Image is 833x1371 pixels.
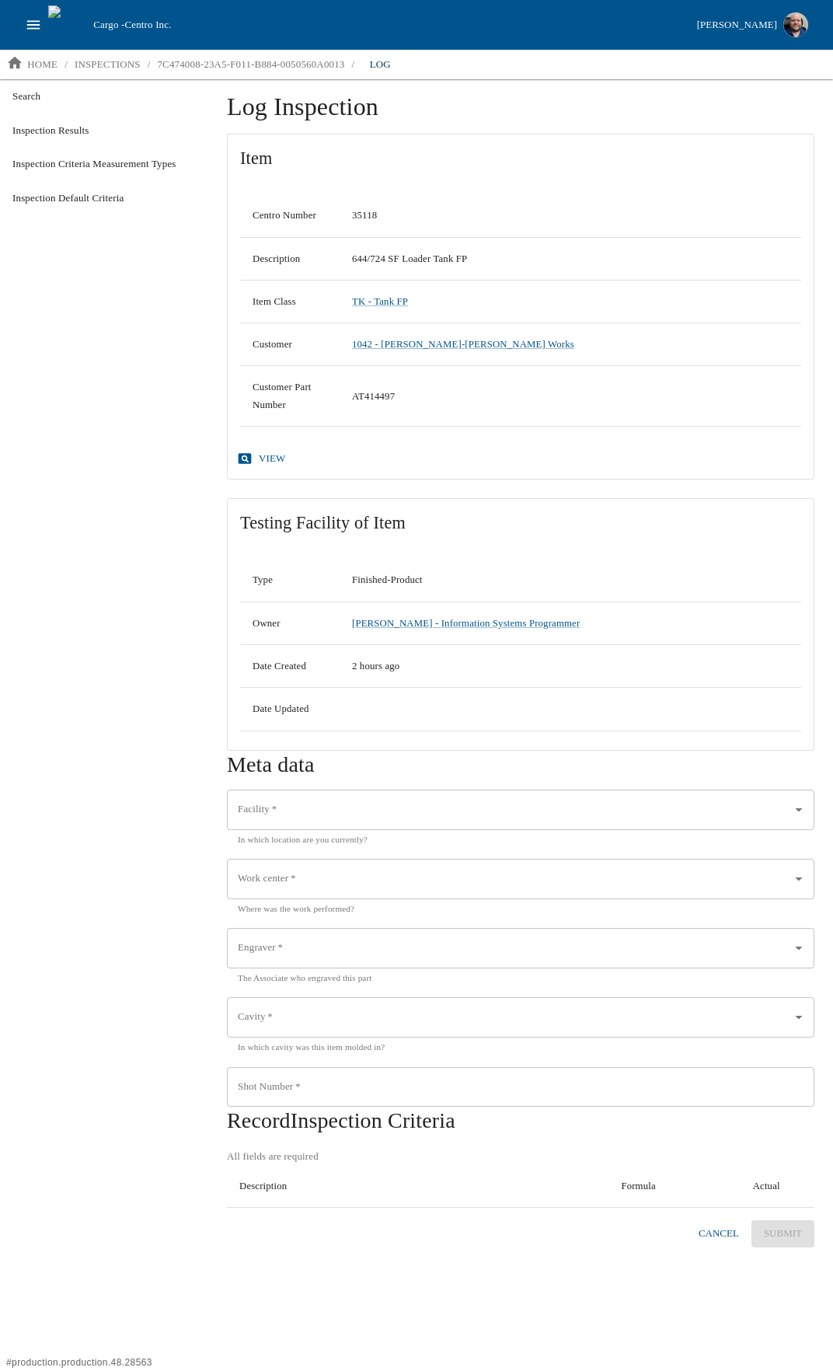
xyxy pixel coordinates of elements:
[238,902,803,916] p: Where was the work performed?
[240,366,340,427] td: Customer Part Number
[238,1040,803,1054] p: In which cavity was this item molded in?
[227,1165,608,1208] th: Description
[340,237,801,280] td: 644/724 SF Loader Tank FP
[75,57,141,72] p: inspections
[718,1165,814,1208] th: Actual
[352,618,580,629] a: [PERSON_NAME] - Information Systems Programmer
[608,1165,718,1208] th: Formula
[291,1108,455,1132] span: Inspection Criteria
[789,869,809,889] button: Open
[27,57,58,72] p: home
[238,971,803,985] p: The Associate who engraved this part
[124,19,171,30] span: Centro Inc.
[240,237,340,280] td: Description
[68,52,147,77] a: inspections
[352,339,574,350] a: 1042 - [PERSON_NAME]-[PERSON_NAME] Works
[19,10,48,40] button: open drawer
[692,1220,745,1247] button: Cancel
[240,323,340,366] td: Customer
[783,12,808,37] img: Profile image
[12,156,196,172] span: Inspection Criteria Measurement Types
[355,52,405,77] a: log
[240,559,340,602] td: Type
[151,52,350,77] a: 7C474008-23A5-F011-B884-0050560A0013
[238,832,803,846] p: In which location are you currently?
[240,645,340,688] td: Date Created
[12,123,196,138] span: Inspection Results
[789,938,809,958] button: Open
[340,194,801,237] td: 35118
[12,89,196,104] span: Search
[340,559,801,602] td: Finished-Product
[48,5,87,44] img: cargo logo
[227,1149,319,1164] p: All fields are required
[352,661,399,672] span: 10/09/2025 10:17 AM
[352,296,408,307] a: TK - Tank FP
[87,17,690,33] div: Cargo -
[234,445,292,473] a: view
[340,366,801,427] td: AT414497
[227,92,814,134] h1: Log Inspection
[691,8,814,42] button: [PERSON_NAME]
[789,1007,809,1027] button: Open
[148,57,151,72] li: /
[12,190,196,206] span: Inspection Default Criteria
[240,688,340,731] td: Date Updated
[227,1107,814,1135] h2: Record
[157,57,344,72] p: 7C474008-23A5-F011-B884-0050560A0013
[240,194,340,237] td: Centro Number
[240,280,340,323] td: Item Class
[64,57,68,72] li: /
[227,751,814,779] h2: Meta data
[789,800,809,820] button: Open
[240,511,801,535] span: Testing Facility of Item
[352,57,355,72] li: /
[240,147,801,170] span: Item
[240,602,340,644] td: Owner
[697,16,777,34] div: [PERSON_NAME]
[370,57,391,72] p: log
